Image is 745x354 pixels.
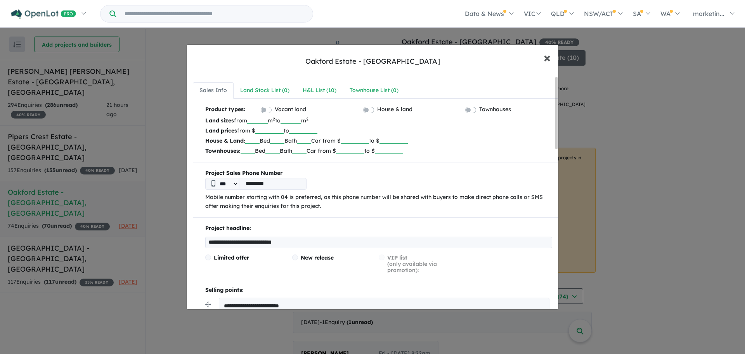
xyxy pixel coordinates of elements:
[205,105,245,115] b: Product types:
[273,116,275,122] sup: 2
[301,254,334,261] span: New release
[205,302,211,307] img: drag.svg
[544,49,551,66] span: ×
[205,117,234,124] b: Land sizes
[377,105,412,114] label: House & land
[305,56,440,66] div: Oakford Estate - [GEOGRAPHIC_DATA]
[306,116,308,122] sup: 2
[205,147,241,154] b: Townhouses:
[205,127,237,134] b: Land prices
[693,10,724,17] span: marketin...
[205,115,552,126] p: from m to m
[205,169,552,178] b: Project Sales Phone Number
[199,86,227,95] div: Sales Info
[205,193,552,211] p: Mobile number starting with 04 is preferred, as this phone number will be shared with buyers to m...
[240,86,289,95] div: Land Stock List ( 0 )
[11,9,76,19] img: Openlot PRO Logo White
[479,105,511,114] label: Townhouses
[205,137,245,144] b: House & Land:
[350,86,398,95] div: Townhouse List ( 0 )
[205,286,552,295] p: Selling points:
[205,136,552,146] p: Bed Bath Car from $ to $
[205,224,552,233] p: Project headline:
[303,86,336,95] div: H&L List ( 10 )
[214,254,249,261] span: Limited offer
[205,126,552,136] p: from $ to
[211,180,215,187] img: Phone icon
[205,146,552,156] p: Bed Bath Car from $ to $
[118,5,311,22] input: Try estate name, suburb, builder or developer
[275,105,306,114] label: Vacant land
